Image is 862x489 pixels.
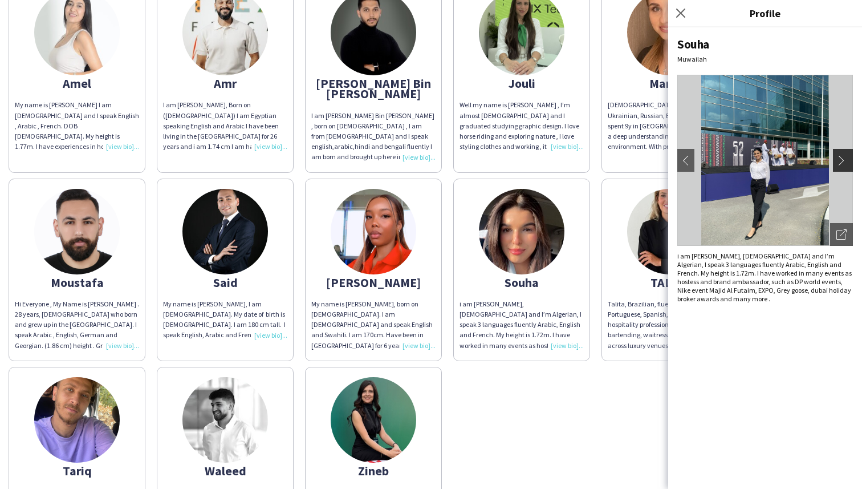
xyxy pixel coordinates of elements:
img: thumb-65c36ed4789c3.jpeg [182,377,268,463]
img: thumb-66d1af6bb701a.jpg [627,189,713,274]
div: Well my name is [PERSON_NAME] , I’m almost [DEMOGRAPHIC_DATA] and I graduated studying graphic de... [460,100,584,152]
img: thumb-8176a002-759a-4b8b-a64f-be1b4b60803c.jpg [34,189,120,274]
div: Waleed [163,466,287,476]
div: Moustafa [15,277,139,288]
div: Muwailah [677,55,853,63]
div: i am [PERSON_NAME], [DEMOGRAPHIC_DATA] and I’m Algerian, I speak 3 languages fluently Arabic, Eng... [677,252,853,303]
div: I am [PERSON_NAME], Born on ([DEMOGRAPHIC_DATA]) I am Egyptian speaking English and Arabic I have... [163,100,287,152]
div: Souha [460,277,584,288]
div: [DEMOGRAPHIC_DATA] national fluent in Ukrainian, Russian, English, and French. I spent 9y in [GEO... [608,100,732,152]
h3: Profile [668,6,862,21]
div: My name is [PERSON_NAME], born on [DEMOGRAPHIC_DATA]. I am [DEMOGRAPHIC_DATA] and speak English a... [311,299,436,351]
img: thumb-62cf0d25a43cb.jpeg [182,189,268,274]
div: Jouli [460,78,584,88]
img: thumb-6310a51335608.jpeg [34,377,120,463]
div: i am [PERSON_NAME], [DEMOGRAPHIC_DATA] and I’m Algerian, I speak 3 languages fluently Arabic, Eng... [460,299,584,351]
div: [PERSON_NAME] Bin [PERSON_NAME] [311,78,436,99]
div: Amr [163,78,287,88]
div: Zineb [311,466,436,476]
div: Souha [677,37,853,52]
img: Crew avatar or photo [677,75,853,246]
div: [PERSON_NAME] [311,277,436,288]
img: thumb-654b4fc4ace74.jpeg [331,189,416,274]
div: I am [PERSON_NAME] Bin [PERSON_NAME] , born on [DEMOGRAPHIC_DATA] , I am from [DEMOGRAPHIC_DATA] ... [311,111,436,163]
img: thumb-6633ef0f93c09.jpg [479,189,564,274]
div: Talita, Brazilian, fluent in English, Portuguese, Spanish, 1.62m height. Skilled hospitality prof... [608,299,732,351]
div: TALITA [608,277,732,288]
div: Hi Everyone , My Name is [PERSON_NAME] . 28 years, [DEMOGRAPHIC_DATA] who born and grew up in the... [15,299,139,351]
div: Open photos pop-in [830,223,853,246]
div: My name is [PERSON_NAME] I am [DEMOGRAPHIC_DATA] and I speak English , Arabic , French. DOB [DEMO... [15,100,139,152]
div: Amel [15,78,139,88]
span: My name is [PERSON_NAME], I am [DEMOGRAPHIC_DATA]. My date of birth is [DEMOGRAPHIC_DATA]. I am 1... [163,300,286,340]
div: Tariq [15,466,139,476]
div: Maryna [608,78,732,88]
img: thumb-8fa862a2-4ba6-4d8c-b812-4ab7bb08ac6d.jpg [331,377,416,463]
div: Said [163,277,287,288]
